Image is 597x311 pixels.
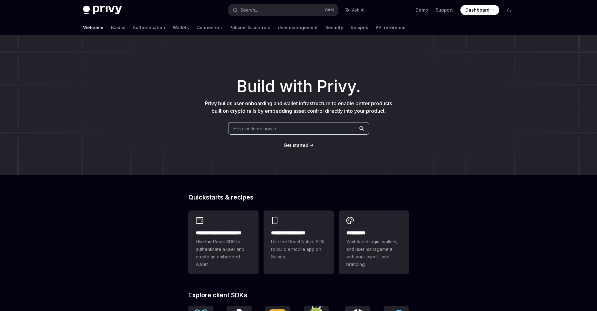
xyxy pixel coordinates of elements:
a: Recipes [351,20,368,35]
span: Explore client SDKs [188,292,247,298]
span: Dashboard [465,7,490,13]
a: Authentication [133,20,165,35]
a: User management [278,20,318,35]
span: Quickstarts & recipes [188,194,254,200]
button: Ask AI [341,4,369,16]
span: Whitelabel login, wallets, and user management with your own UI and branding. [346,238,401,268]
a: Dashboard [460,5,499,15]
span: Ctrl K [325,8,334,13]
a: Policies & controls [229,20,270,35]
a: Connectors [196,20,222,35]
span: Privy builds user onboarding and wallet infrastructure to enable better products built on crypto ... [205,100,392,114]
a: Support [436,7,453,13]
button: Search...CtrlK [228,4,338,16]
span: Use the React Native SDK to build a mobile app on Solana. [271,238,326,261]
a: API reference [376,20,406,35]
a: Demo [416,7,428,13]
a: **** **** **** ***Use the React Native SDK to build a mobile app on Solana. [264,210,334,274]
span: Use the React SDK to authenticate a user and create an embedded wallet. [196,238,251,268]
a: Get started [284,142,308,148]
span: Build with Privy. [237,81,361,92]
span: Ask AI [352,7,364,13]
a: Basics [111,20,125,35]
a: Welcome [83,20,103,35]
span: Get started [284,143,308,148]
button: Toggle dark mode [504,5,514,15]
a: **** *****Whitelabel login, wallets, and user management with your own UI and branding. [339,210,409,274]
span: Help me learn how to… [233,125,281,132]
div: Search... [240,6,258,14]
img: dark logo [83,6,122,14]
a: Wallets [173,20,189,35]
a: Security [325,20,343,35]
